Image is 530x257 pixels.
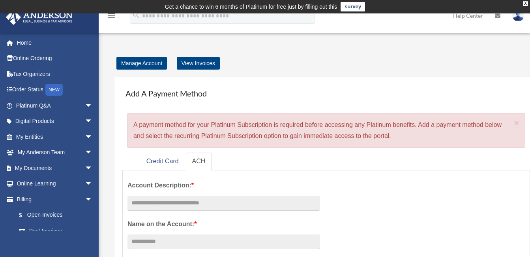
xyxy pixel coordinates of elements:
a: Online Learningarrow_drop_down [6,176,105,192]
a: Past Invoices [11,223,105,239]
a: View Invoices [177,57,220,70]
a: Manage Account [116,57,167,70]
a: Credit Card [140,153,185,170]
i: menu [107,11,116,21]
label: Account Description: [127,180,320,191]
label: Name on the Account: [127,219,320,230]
a: My Entitiesarrow_drop_down [6,129,105,145]
a: My Anderson Teamarrow_drop_down [6,145,105,161]
span: arrow_drop_down [85,145,101,161]
a: Digital Productsarrow_drop_down [6,113,105,129]
a: Order StatusNEW [6,82,105,98]
span: × [514,118,519,127]
span: arrow_drop_down [85,113,101,130]
a: Tax Organizers [6,66,105,82]
a: Billingarrow_drop_down [6,191,105,207]
div: A payment method for your Platinum Subscription is required before accessing any Platinum benefit... [127,113,525,148]
button: Close [514,119,519,127]
span: arrow_drop_down [85,176,101,192]
a: My Documentsarrow_drop_down [6,160,105,176]
h4: Add A Payment Method [122,85,530,102]
a: Online Ordering [6,51,105,66]
img: User Pic [512,10,524,21]
a: Home [6,35,105,51]
span: $ [23,210,27,220]
i: search [132,11,140,19]
div: NEW [45,84,63,96]
span: arrow_drop_down [85,191,101,208]
span: arrow_drop_down [85,98,101,114]
a: $Open Invoices [11,207,105,223]
a: survey [341,2,365,11]
a: ACH [186,153,212,170]
img: Anderson Advisors Platinum Portal [4,9,75,25]
span: arrow_drop_down [85,160,101,176]
a: menu [107,14,116,21]
div: Get a chance to win 6 months of Platinum for free just by filling out this [165,2,337,11]
span: arrow_drop_down [85,129,101,145]
a: Platinum Q&Aarrow_drop_down [6,98,105,113]
div: close [523,1,528,6]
